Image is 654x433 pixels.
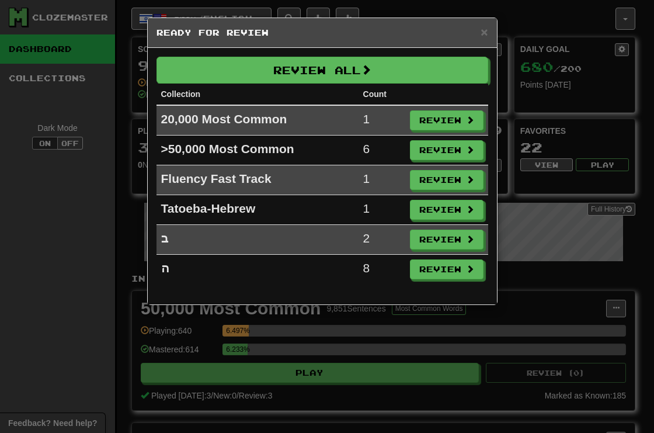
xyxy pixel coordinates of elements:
[359,84,405,105] th: Count
[156,105,359,136] td: 20,000 Most Common
[156,136,359,165] td: >50,000 Most Common
[359,195,405,225] td: 1
[156,195,359,225] td: Tatoeba-Hebrew
[481,26,488,38] button: Close
[156,27,488,39] h5: Ready for Review
[481,25,488,39] span: ×
[156,84,359,105] th: Collection
[359,136,405,165] td: 6
[410,259,483,279] button: Review
[156,165,359,195] td: Fluency Fast Track
[156,57,488,84] button: Review All
[410,200,483,220] button: Review
[410,110,483,130] button: Review
[410,230,483,250] button: Review
[410,140,483,160] button: Review
[359,105,405,136] td: 1
[410,170,483,190] button: Review
[156,255,359,285] td: ה
[359,255,405,285] td: 8
[359,165,405,195] td: 1
[359,225,405,255] td: 2
[156,225,359,255] td: ב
